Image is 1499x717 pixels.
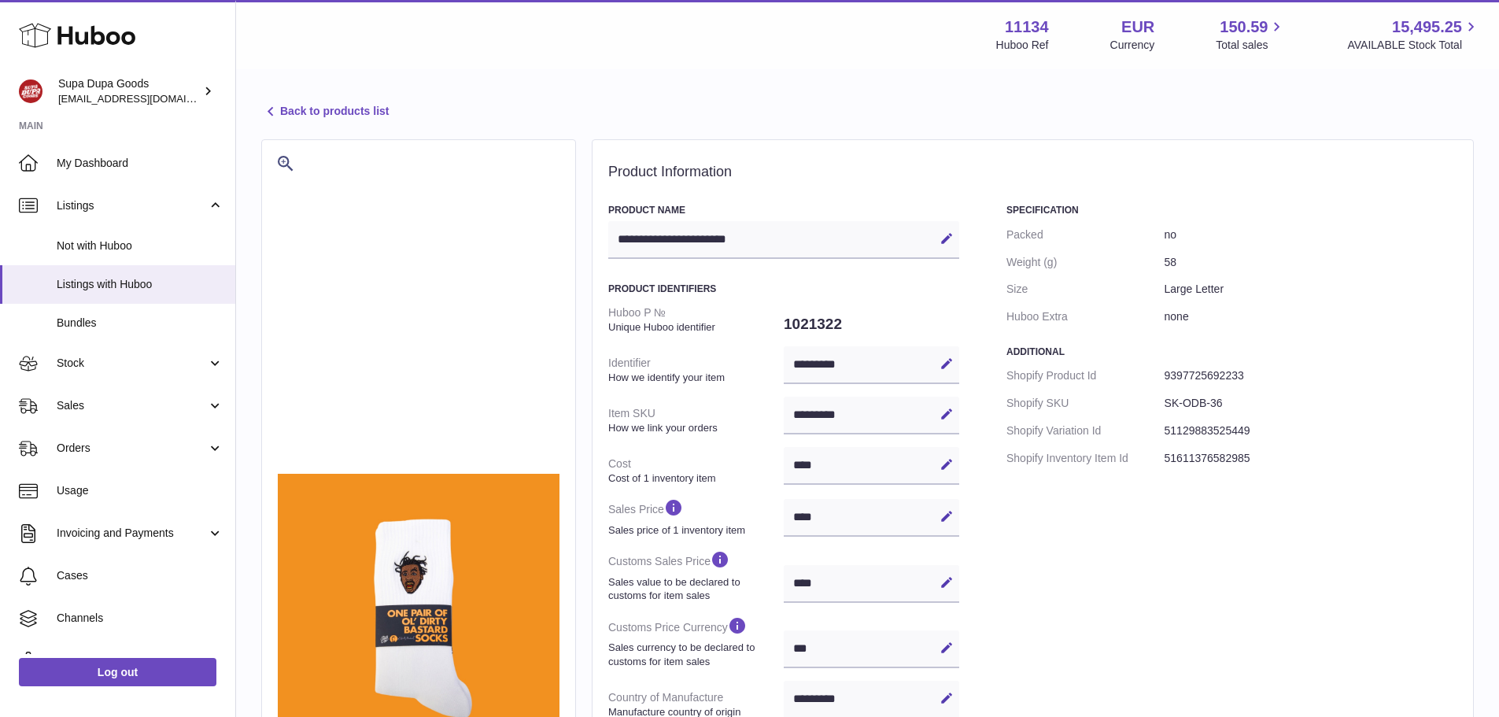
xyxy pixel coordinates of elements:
h3: Additional [1006,346,1457,358]
dd: 51611376582985 [1165,445,1457,472]
strong: Cost of 1 inventory item [608,471,780,486]
dt: Shopify SKU [1006,390,1165,417]
span: Not with Huboo [57,238,223,253]
dt: Customs Sales Price [608,543,784,608]
dd: 58 [1165,249,1457,276]
span: Settings [57,653,223,668]
span: Sales [57,398,207,413]
span: Stock [57,356,207,371]
span: Usage [57,483,223,498]
a: Log out [19,658,216,686]
dt: Customs Price Currency [608,609,784,674]
h3: Product Name [608,204,959,216]
dt: Identifier [608,349,784,390]
span: Listings [57,198,207,213]
span: 150.59 [1220,17,1268,38]
a: Back to products list [261,102,389,121]
strong: Sales value to be declared to customs for item sales [608,575,780,603]
span: 15,495.25 [1392,17,1462,38]
dt: Packed [1006,221,1165,249]
dt: Size [1006,275,1165,303]
span: AVAILABLE Stock Total [1347,38,1480,53]
dd: 9397725692233 [1165,362,1457,390]
span: Cases [57,568,223,583]
span: Bundles [57,316,223,331]
dd: Large Letter [1165,275,1457,303]
strong: Sales price of 1 inventory item [608,523,780,538]
dd: 51129883525449 [1165,417,1457,445]
dt: Shopify Product Id [1006,362,1165,390]
strong: 11134 [1005,17,1049,38]
strong: How we link your orders [608,421,780,435]
dt: Weight (g) [1006,249,1165,276]
div: Currency [1110,38,1155,53]
strong: Unique Huboo identifier [608,320,780,334]
dd: none [1165,303,1457,331]
dt: Cost [608,450,784,491]
h2: Product Information [608,164,1457,181]
dt: Shopify Inventory Item Id [1006,445,1165,472]
dt: Shopify Variation Id [1006,417,1165,445]
span: Listings with Huboo [57,277,223,292]
dd: 1021322 [784,308,959,341]
strong: Sales currency to be declared to customs for item sales [608,641,780,668]
dt: Sales Price [608,491,784,543]
img: internalAdmin-11134@internal.huboo.com [19,79,42,103]
a: 15,495.25 AVAILABLE Stock Total [1347,17,1480,53]
a: 150.59 Total sales [1216,17,1286,53]
div: Huboo Ref [996,38,1049,53]
span: Channels [57,611,223,626]
h3: Product Identifiers [608,283,959,295]
dd: no [1165,221,1457,249]
h3: Specification [1006,204,1457,216]
span: My Dashboard [57,156,223,171]
dt: Item SKU [608,400,784,441]
span: Orders [57,441,207,456]
span: Invoicing and Payments [57,526,207,541]
span: Total sales [1216,38,1286,53]
span: [EMAIL_ADDRESS][DOMAIN_NAME] [58,92,231,105]
dt: Huboo Extra [1006,303,1165,331]
div: Supa Dupa Goods [58,76,200,106]
strong: How we identify your item [608,371,780,385]
strong: EUR [1121,17,1154,38]
dd: SK-ODB-36 [1165,390,1457,417]
dt: Huboo P № [608,299,784,340]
